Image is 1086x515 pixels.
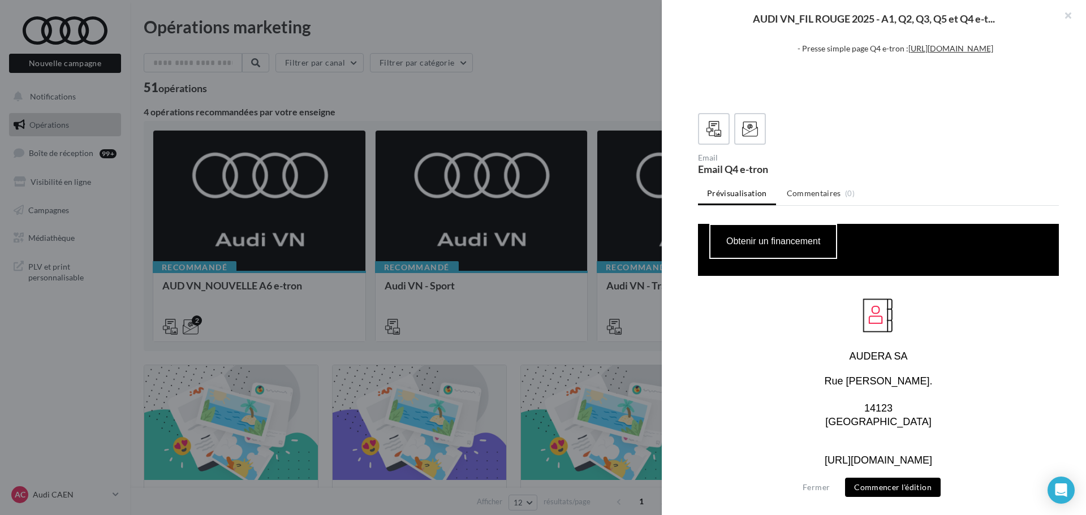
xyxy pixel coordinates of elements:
img: Audi [163,75,197,109]
font: Rue [PERSON_NAME]. 14123 [GEOGRAPHIC_DATA] [126,152,234,204]
button: Fermer [798,481,834,494]
font: [URL][DOMAIN_NAME] [127,231,234,242]
font: AUDERA SA [151,127,209,138]
div: Open Intercom Messenger [1048,477,1075,504]
span: AUDI VN_FIL ROUGE 2025 - A1, Q2, Q3, Q5 et Q4 e-t... [753,14,995,24]
span: (0) [845,189,855,198]
div: Email Q4 e-tron [698,164,874,174]
button: Commencer l'édition [845,478,941,497]
div: Email [698,154,874,162]
a: [URL][DOMAIN_NAME] [908,44,993,53]
span: Commentaires [787,188,841,199]
a: Obtenir un financement [14,1,137,34]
